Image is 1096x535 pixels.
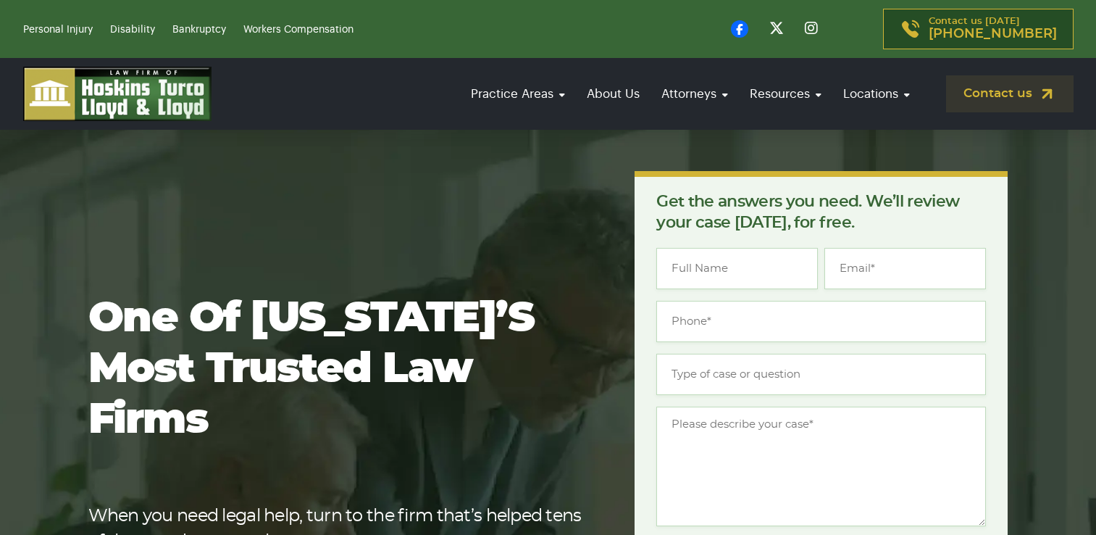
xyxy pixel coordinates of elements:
a: Personal Injury [23,25,93,35]
a: Contact us [DATE][PHONE_NUMBER] [883,9,1074,49]
a: Resources [742,73,829,115]
input: Type of case or question [656,354,986,395]
input: Full Name [656,248,818,289]
a: About Us [580,73,647,115]
a: Contact us [946,75,1074,112]
a: Workers Compensation [243,25,354,35]
a: Locations [836,73,917,115]
a: Bankruptcy [172,25,226,35]
span: [PHONE_NUMBER] [929,27,1057,41]
a: Practice Areas [464,73,572,115]
h1: One of [US_STATE]’s most trusted law firms [88,294,589,446]
a: Attorneys [654,73,735,115]
input: Email* [824,248,986,289]
a: Disability [110,25,155,35]
p: Get the answers you need. We’ll review your case [DATE], for free. [656,191,986,233]
img: logo [23,67,212,121]
input: Phone* [656,301,986,342]
p: Contact us [DATE] [929,17,1057,41]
